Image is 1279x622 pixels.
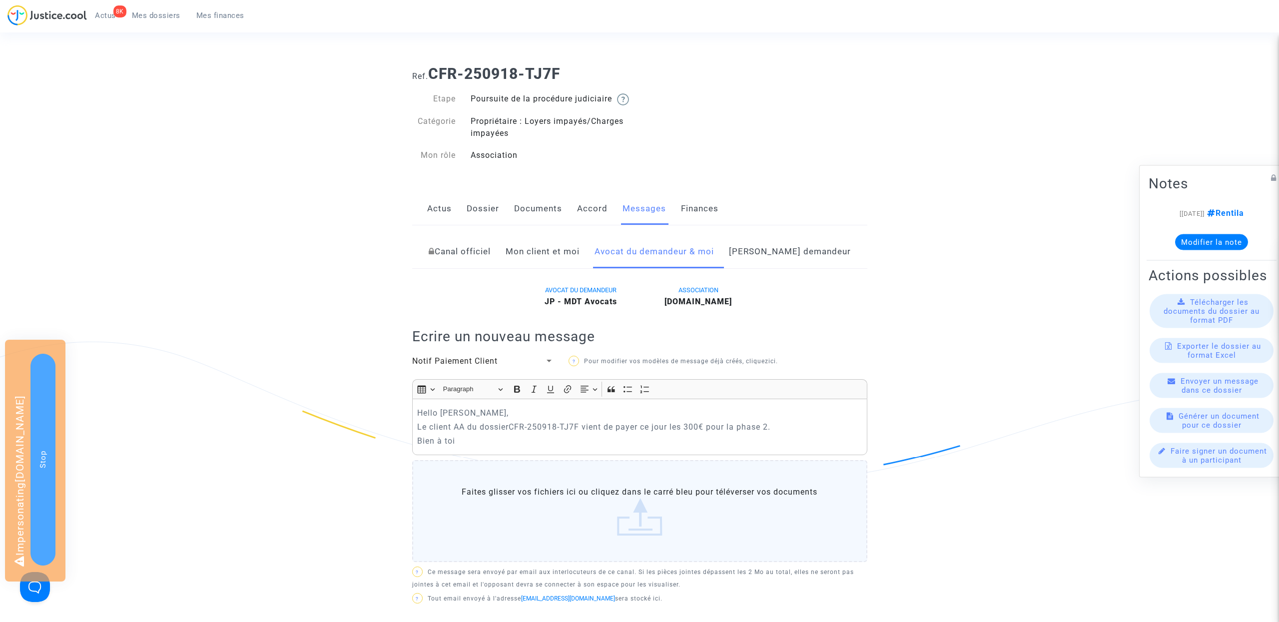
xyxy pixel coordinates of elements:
button: Paragraph [439,382,508,397]
iframe: Help Scout Beacon - Open [20,572,50,602]
a: Actus [427,192,452,225]
span: Notif Paiement Client [412,356,498,366]
p: Bien à toi [417,435,862,447]
a: Mes dossiers [124,8,188,23]
span: Envoyer un message dans ce dossier [1181,376,1259,394]
div: Poursuite de la procédure judiciaire [463,93,639,105]
div: 8K [113,5,126,17]
span: ? [416,596,419,602]
span: ? [573,359,576,364]
span: ? [416,570,419,575]
a: [EMAIL_ADDRESS][DOMAIN_NAME] [521,595,615,602]
span: Générer un document pour ce dossier [1179,411,1260,429]
p: Le client AA du dossierCFR-250918-TJ7F vient de payer ce jour les 300€ pour la phase 2. [417,421,862,433]
a: [PERSON_NAME] demandeur [729,235,851,268]
span: Télécharger les documents du dossier au format PDF [1164,297,1260,324]
a: Messages [623,192,666,225]
span: Ref. [412,71,428,81]
a: Mon client et moi [506,235,580,268]
span: Actus [95,11,116,20]
span: Rentila [1205,208,1244,217]
div: Etape [405,93,464,105]
h2: Ecrire un nouveau message [412,328,867,345]
p: Ce message sera envoyé par email aux interlocuteurs de ce canal. Si les pièces jointes dépassent ... [412,566,867,591]
div: Impersonating [5,340,65,582]
span: Exporter le dossier au format Excel [1177,341,1261,359]
div: Rich Text Editor, main [412,399,867,455]
a: Mes finances [188,8,252,23]
span: AVOCAT DU DEMANDEUR [545,286,617,294]
span: Stop [38,451,47,468]
div: Mon rôle [405,149,464,161]
button: Modifier la note [1175,234,1248,250]
a: ici [768,358,776,365]
a: Dossier [467,192,499,225]
p: Hello [PERSON_NAME], [417,407,862,419]
span: Paragraph [443,383,495,395]
div: Association [463,149,639,161]
button: Stop [30,354,55,566]
p: Tout email envoyé à l'adresse sera stocké ici. [412,593,867,605]
a: 8KActus [87,8,124,23]
a: Documents [514,192,562,225]
a: Accord [577,192,608,225]
h2: Actions possibles [1149,266,1275,284]
span: Mes finances [196,11,244,20]
span: [[DATE]] [1180,209,1205,217]
div: Propriétaire : Loyers impayés/Charges impayées [463,115,639,139]
b: [DOMAIN_NAME] [664,297,732,306]
span: ASSOCIATION [678,286,718,294]
a: Avocat du demandeur & moi [595,235,714,268]
span: Faire signer un document à un participant [1171,446,1267,464]
p: Pour modifier vos modèles de message déjà créés, cliquez . [569,355,789,368]
div: Editor toolbar [412,379,867,399]
img: help.svg [617,93,629,105]
h2: Notes [1149,174,1275,192]
div: Catégorie [405,115,464,139]
a: Canal officiel [429,235,491,268]
span: Mes dossiers [132,11,180,20]
a: Finances [681,192,718,225]
b: JP - MDT Avocats [545,297,617,306]
img: jc-logo.svg [7,5,87,25]
b: CFR-250918-TJ7F [428,65,560,82]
